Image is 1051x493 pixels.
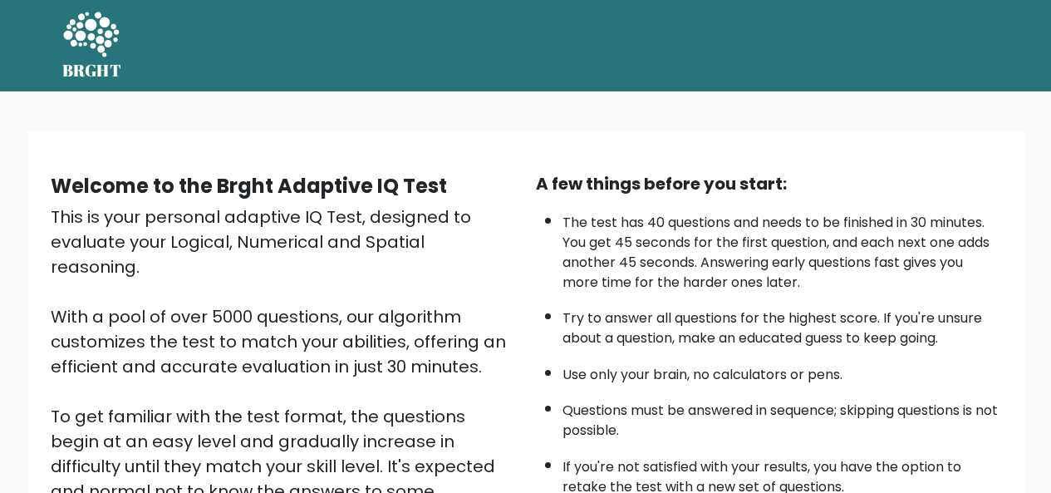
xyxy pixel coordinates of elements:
b: Welcome to the Brght Adaptive IQ Test [51,172,447,200]
li: The test has 40 questions and needs to be finished in 30 minutes. You get 45 seconds for the firs... [562,205,1001,293]
div: A few things before you start: [536,171,1001,196]
li: Try to answer all questions for the highest score. If you're unsure about a question, make an edu... [562,300,1001,348]
h5: BRGHT [62,61,122,81]
li: Use only your brain, no calculators or pens. [562,357,1001,385]
a: BRGHT [62,7,122,85]
li: Questions must be answered in sequence; skipping questions is not possible. [562,392,1001,441]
